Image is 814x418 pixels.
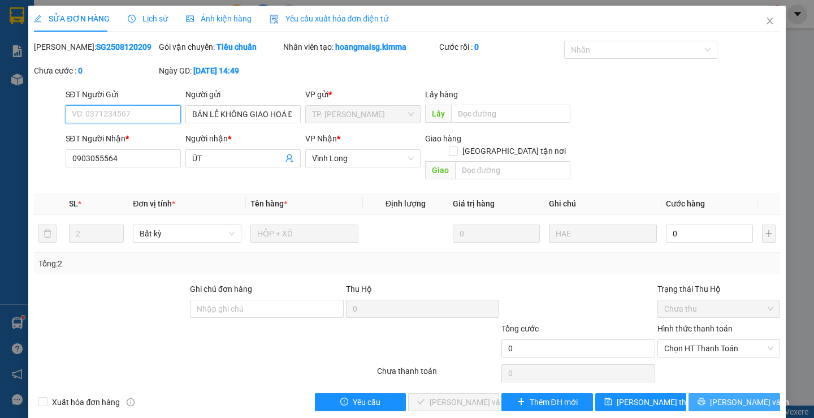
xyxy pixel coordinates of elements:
[34,64,157,77] div: Chưa cước :
[335,42,406,51] b: hoangmaisg.kimma
[186,15,194,23] span: picture
[285,154,294,163] span: user-add
[305,134,337,143] span: VP Nhận
[340,398,348,407] span: exclamation-circle
[283,41,437,53] div: Nhân viên tạo:
[346,285,372,294] span: Thu Hộ
[159,41,282,53] div: Gói vận chuyển:
[305,88,421,101] div: VP gửi
[451,105,570,123] input: Dọc đường
[185,88,301,101] div: Người gửi
[270,15,279,24] img: icon
[549,225,657,243] input: Ghi Chú
[408,393,499,411] button: check[PERSON_NAME] và Giao hàng
[312,106,414,123] span: TP. Hồ Chí Minh
[474,42,479,51] b: 0
[133,199,175,208] span: Đơn vị tính
[73,37,164,50] div: C SÂM TRẠM
[453,225,540,243] input: 0
[501,324,539,333] span: Tổng cước
[353,396,380,408] span: Yêu cầu
[664,340,773,357] span: Chọn HT Thanh Toán
[159,64,282,77] div: Ngày GD:
[386,199,426,208] span: Định lượng
[69,199,78,208] span: SL
[689,393,780,411] button: printer[PERSON_NAME] và In
[78,66,83,75] b: 0
[501,393,592,411] button: plusThêm ĐH mới
[66,132,181,145] div: SĐT Người Nhận
[47,396,124,408] span: Xuất hóa đơn hàng
[762,225,776,243] button: plus
[315,393,406,411] button: exclamation-circleYêu cầu
[250,225,358,243] input: VD: Bàn, Ghế
[425,161,455,179] span: Giao
[754,6,786,37] button: Close
[439,41,562,53] div: Cước rồi :
[666,199,705,208] span: Cước hàng
[73,11,101,23] span: Nhận:
[710,396,789,408] span: [PERSON_NAME] và In
[617,396,707,408] span: [PERSON_NAME] thay đổi
[72,73,113,85] span: Chưa thu
[657,283,780,295] div: Trạng thái Thu Hộ
[604,398,612,407] span: save
[425,90,458,99] span: Lấy hàng
[34,41,157,53] div: [PERSON_NAME]:
[128,14,168,23] span: Lịch sử
[217,42,257,51] b: Tiêu chuẩn
[34,14,109,23] span: SỬA ĐƠN HÀNG
[530,396,578,408] span: Thêm ĐH mới
[595,393,686,411] button: save[PERSON_NAME] thay đổi
[664,300,773,317] span: Chưa thu
[186,14,252,23] span: Ảnh kiện hàng
[128,15,136,23] span: clock-circle
[38,225,57,243] button: delete
[190,285,252,294] label: Ghi chú đơn hàng
[73,10,164,37] div: TP. [PERSON_NAME]
[190,300,344,318] input: Ghi chú đơn hàng
[96,42,151,51] b: SG2508120209
[517,398,525,407] span: plus
[458,145,570,157] span: [GEOGRAPHIC_DATA] tận nơi
[425,134,461,143] span: Giao hàng
[250,199,287,208] span: Tên hàng
[10,37,66,50] div: TRÂM KT
[425,105,451,123] span: Lấy
[193,66,239,75] b: [DATE] 14:49
[765,16,774,25] span: close
[10,11,27,23] span: Gửi:
[312,150,414,167] span: Vĩnh Long
[698,398,705,407] span: printer
[38,257,315,270] div: Tổng: 2
[10,10,66,37] div: Vĩnh Long
[455,161,570,179] input: Dọc đường
[657,324,733,333] label: Hình thức thanh toán
[73,50,164,66] div: 0909192493
[270,14,389,23] span: Yêu cầu xuất hóa đơn điện tử
[140,225,234,242] span: Bất kỳ
[127,398,135,406] span: info-circle
[544,193,661,215] th: Ghi chú
[66,88,181,101] div: SĐT Người Gửi
[185,132,301,145] div: Người nhận
[376,365,501,385] div: Chưa thanh toán
[453,199,495,208] span: Giá trị hàng
[34,15,42,23] span: edit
